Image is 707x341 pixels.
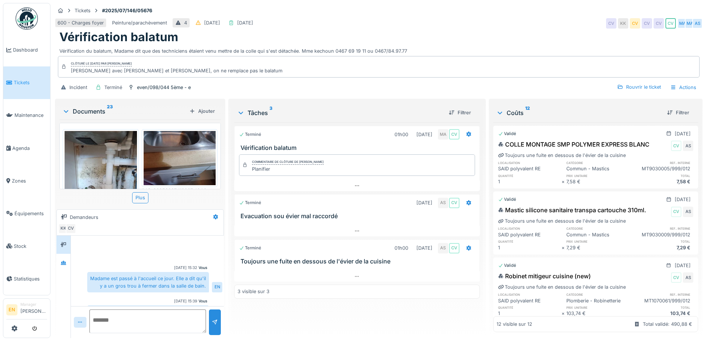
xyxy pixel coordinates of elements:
[654,18,664,29] div: CV
[677,18,688,29] div: MA
[630,231,693,238] div: MT9030009/999/012
[498,272,591,281] div: Robinet mitigeur cuisine (new)
[630,310,693,317] div: 103,74 €
[566,239,630,244] h6: prix unitaire
[12,177,47,184] span: Zones
[3,34,50,66] a: Dashboard
[683,207,693,217] div: AS
[614,82,664,92] div: Rouvrir le ticket
[240,213,476,220] h3: Evacuation sou évier mal raccordé
[204,19,220,26] div: [DATE]
[186,106,218,116] div: Ajouter
[665,18,676,29] div: CV
[643,321,692,328] div: Total validé: 490,88 €
[416,199,432,206] div: [DATE]
[630,173,693,178] h6: total
[71,67,282,74] div: [PERSON_NAME] avec [PERSON_NAME] et [PERSON_NAME], on ne remplace pas le balatum
[112,19,167,26] div: Peinture/parachèvement
[566,292,630,297] h6: catégorie
[566,160,630,165] h6: catégorie
[566,173,630,178] h6: prix unitaire
[212,282,222,292] div: EN
[416,131,432,138] div: [DATE]
[240,144,476,151] h3: Vérification balatum
[14,243,47,250] span: Stock
[70,214,98,221] div: Demandeurs
[174,298,197,304] div: [DATE] 15:39
[449,129,459,140] div: CV
[498,239,562,244] h6: quantité
[75,7,91,14] div: Tickets
[630,160,693,165] h6: ref. interne
[566,226,630,231] h6: catégorie
[240,258,476,265] h3: Toujours une fuite en dessous de l'évier de la cuisine
[630,165,693,172] div: MT9030005/999/012
[498,173,562,178] h6: quantité
[683,141,693,151] div: AS
[237,19,253,26] div: [DATE]
[498,305,562,310] h6: quantité
[498,140,649,149] div: COLLE MONTAGE SMP POLYMER EXPRESS BLANC
[174,265,197,270] div: [DATE] 15:32
[562,178,566,185] div: ×
[498,226,562,231] h6: localisation
[14,112,47,119] span: Maintenance
[58,223,69,234] div: KK
[498,292,562,297] h6: localisation
[438,243,448,253] div: AS
[562,310,566,317] div: ×
[630,292,693,297] h6: ref. interne
[71,61,132,66] div: Clôturé le [DATE] par [PERSON_NAME]
[132,192,148,203] div: Plus
[239,131,261,138] div: Terminé
[449,243,459,253] div: CV
[566,165,630,172] div: Commun - Mastics
[630,244,693,251] div: 7,29 €
[395,245,408,252] div: 01h00
[498,131,516,137] div: Validé
[3,66,50,99] a: Tickets
[675,262,691,269] div: [DATE]
[239,245,261,251] div: Terminé
[14,210,47,217] span: Équipements
[496,108,661,117] div: Coûts
[16,7,38,30] img: Badge_color-CXgf-gQk.svg
[498,231,562,238] div: SAID polyvalent RE
[664,108,692,118] div: Filtrer
[566,244,630,251] div: 7,29 €
[199,265,207,270] div: Vous
[269,108,272,117] sup: 3
[144,131,216,185] img: l4eoe1jgum8vchp6udxwp8saw9tk
[497,321,532,328] div: 12 visible sur 12
[14,79,47,86] span: Tickets
[66,223,76,234] div: CV
[238,288,269,295] div: 3 visible sur 3
[237,108,442,117] div: Tâches
[498,217,626,224] div: Toujours une fuite en dessous de l'évier de la cuisine
[199,298,207,304] div: Vous
[252,165,324,173] div: Planifier
[3,230,50,262] a: Stock
[438,198,448,208] div: AS
[87,305,209,318] div: Peinture sur le mur
[630,178,693,185] div: 7,58 €
[498,160,562,165] h6: localisation
[525,108,530,117] sup: 12
[642,18,652,29] div: CV
[446,108,474,118] div: Filtrer
[630,226,693,231] h6: ref. interne
[671,272,681,283] div: CV
[685,18,695,29] div: MA
[498,297,562,304] div: SAID polyvalent RE
[3,99,50,132] a: Maintenance
[498,310,562,317] div: 1
[6,304,17,315] li: EN
[498,152,626,159] div: Toujours une fuite en dessous de l'évier de la cuisine
[12,145,47,152] span: Agenda
[671,207,681,217] div: CV
[498,178,562,185] div: 1
[675,130,691,137] div: [DATE]
[3,262,50,295] a: Statistiques
[252,160,324,165] div: Commentaire de clôture de [PERSON_NAME]
[498,262,516,269] div: Validé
